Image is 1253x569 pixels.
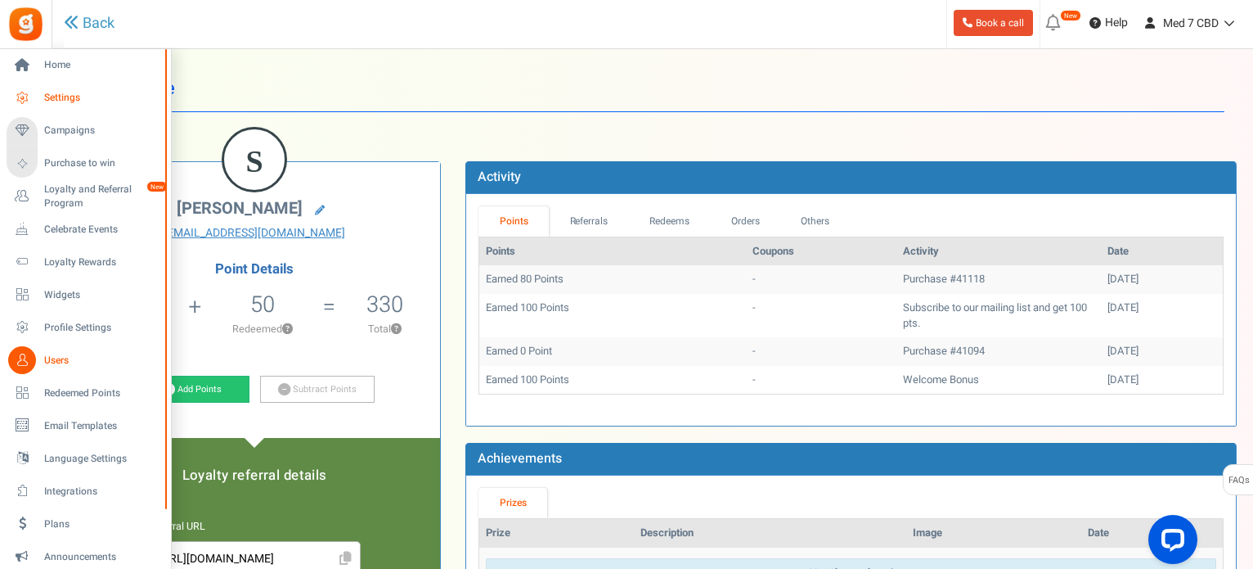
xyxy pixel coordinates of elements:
b: Achievements [478,449,562,468]
span: [PERSON_NAME] [177,196,303,220]
span: Loyalty Rewards [44,255,159,269]
span: Settings [44,91,159,105]
a: [EMAIL_ADDRESS][DOMAIN_NAME] [81,225,428,242]
a: Plans [7,510,164,538]
a: Language Settings [7,445,164,472]
span: Help [1101,15,1128,31]
th: Date [1101,237,1223,266]
p: Total [338,322,432,336]
td: - [746,294,897,337]
a: Celebrate Events [7,215,164,243]
a: Subtract Points [260,376,375,404]
b: Activity [478,167,521,187]
em: New [1060,10,1081,21]
span: Home [44,58,159,72]
span: Campaigns [44,124,159,138]
a: Others [780,206,851,237]
span: Widgets [44,288,159,302]
h1: User Profile [80,65,1224,112]
span: Celebrate Events [44,223,159,237]
td: Welcome Bonus [896,366,1101,395]
th: Prize [479,519,634,548]
a: Prizes [478,488,547,518]
em: New [146,181,168,192]
h5: 50 [250,292,275,317]
span: Users [44,354,159,368]
a: Book a call [954,10,1033,36]
span: Plans [44,517,159,531]
th: Activity [896,237,1101,266]
button: ? [282,324,293,335]
td: Purchase #41094 [896,337,1101,366]
img: Gratisfaction [7,6,44,43]
td: - [746,265,897,294]
a: Add Points [135,376,249,404]
a: Widgets [7,281,164,309]
td: Purchase #41118 [896,265,1101,294]
button: ? [391,324,402,335]
a: Campaigns [7,117,164,145]
a: Email Templates [7,412,164,440]
span: Med 7 CBD [1163,15,1219,32]
a: Orders [710,206,780,237]
span: Announcements [44,550,159,564]
th: Image [906,519,1081,548]
p: Redeemed [203,322,321,336]
div: [DATE] [1107,373,1216,388]
span: Loyalty and Referral Program [44,183,164,210]
span: Redeemed Points [44,386,159,400]
div: [DATE] [1107,344,1216,359]
h5: Loyalty referral details [85,468,424,483]
div: [DATE] [1107,272,1216,287]
span: Integrations [44,485,159,499]
th: Points [479,237,745,266]
a: Redeemed Points [7,379,164,407]
span: Profile Settings [44,321,159,335]
h4: Point Details [69,262,440,277]
th: Coupons [746,237,897,266]
a: Settings [7,84,164,112]
a: Integrations [7,477,164,505]
a: Profile Settings [7,314,164,341]
figcaption: S [224,129,285,193]
a: Redeems [629,206,711,237]
td: Earned 100 Points [479,366,745,395]
a: Users [7,346,164,374]
a: Help [1083,10,1134,36]
td: Earned 80 Points [479,265,745,294]
th: Date [1081,519,1223,548]
a: Referrals [549,206,629,237]
span: Email Templates [44,419,159,433]
td: Earned 100 Points [479,294,745,337]
a: Home [7,52,164,79]
td: Subscribe to our mailing list and get 100 pts. [896,294,1101,337]
span: FAQs [1228,465,1250,496]
td: - [746,366,897,395]
div: [DATE] [1107,300,1216,316]
h6: Referral URL [148,522,361,533]
span: Purchase to win [44,156,159,170]
a: Loyalty and Referral Program New [7,183,164,210]
h5: 330 [366,292,403,317]
td: Earned 0 Point [479,337,745,366]
td: - [746,337,897,366]
th: Description [634,519,906,548]
span: Language Settings [44,452,159,466]
a: Purchase to win [7,150,164,178]
a: Points [478,206,549,237]
a: Loyalty Rewards [7,248,164,276]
